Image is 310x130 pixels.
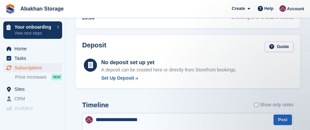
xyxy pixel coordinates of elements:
[15,74,47,80] span: Price increases
[3,94,62,103] a: menu
[287,6,304,12] span: Account
[3,21,62,39] a: Your onboarding View next steps
[101,66,237,73] p: A deposit can be created here or directly from Storefront bookings.
[14,94,54,103] span: CRM
[82,41,106,52] h2: Deposit
[14,63,54,72] span: Subscriptions
[85,116,93,123] img: William Abakhan
[279,5,286,12] img: William Abakhan
[254,101,258,108] input: Show only notes
[232,5,245,12] span: Create
[3,113,62,122] a: menu
[265,41,294,52] a: Guide
[101,75,134,82] div: Set Up Deposit
[82,14,115,22] div: £0.00
[14,85,54,94] span: Sites
[3,54,62,63] a: menu
[14,30,54,36] p: View next steps
[3,63,62,72] a: menu
[82,101,109,109] h2: Timeline
[15,73,62,81] a: Price increases NEW
[101,59,237,66] div: No deposit set up yet
[14,44,54,53] span: Home
[14,113,54,122] span: Invoices
[3,44,62,53] a: menu
[14,25,54,29] p: Your onboarding
[51,74,62,80] div: NEW
[14,54,54,63] span: Tasks
[3,104,62,113] a: menu
[101,75,237,82] a: Set Up Deposit
[254,101,294,108] label: Show only notes
[5,4,15,14] img: stora-icon-8386f47178a22dfd0bd8f6a31ec36ba5ce8667c1dd55bd0f319d3a0aa187defe.svg
[274,115,292,125] button: Post
[18,3,66,14] a: Abakhan Storage
[264,5,274,12] span: Help
[3,85,62,94] a: menu
[14,104,54,113] span: Analytics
